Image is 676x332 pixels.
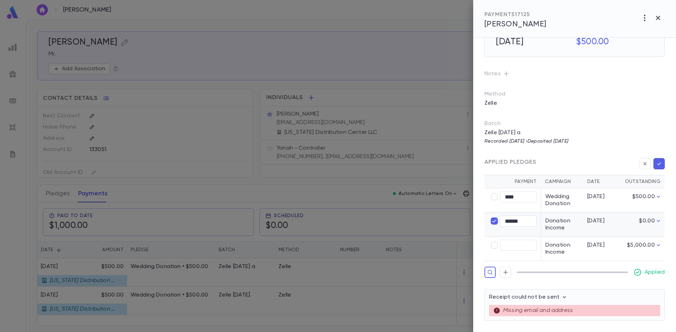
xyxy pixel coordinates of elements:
[572,35,653,50] h5: $500.00
[484,11,546,18] div: PAYMENT 517125
[484,68,665,79] p: Notes
[618,237,665,261] td: $5,000.00
[618,213,665,237] td: $0.00
[484,20,546,28] span: [PERSON_NAME]
[480,127,565,138] p: Zelle [DATE] a
[484,120,665,127] p: Batch
[587,193,614,200] div: [DATE]
[541,213,583,237] td: Donation Income
[541,237,583,261] td: Donation Income
[489,294,568,301] p: Receipt could not be sent
[618,188,665,213] td: $500.00
[484,175,541,188] th: Payment
[541,175,583,188] th: Campaign
[587,242,614,249] div: [DATE]
[583,175,618,188] th: Date
[492,35,573,50] h5: [DATE]
[484,159,536,166] span: Applied Pledges
[587,217,614,224] div: [DATE]
[618,175,665,188] th: Outstanding
[489,305,660,316] div: Missing email and address
[480,98,501,109] p: Zelle
[541,188,583,213] td: Wedding Donation
[645,269,665,276] p: Applied
[484,91,520,98] p: Method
